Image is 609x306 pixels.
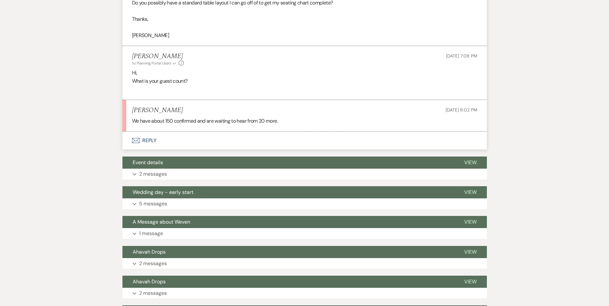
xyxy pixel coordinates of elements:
span: View [464,218,477,225]
button: View [454,216,487,228]
span: A Message about Weven [133,218,190,225]
h5: [PERSON_NAME] [132,106,183,114]
button: View [454,276,487,288]
p: 2 messages [139,289,167,297]
p: Thanks, [132,15,477,23]
p: 2 messages [139,170,167,178]
p: 5 messages [139,200,167,208]
span: [DATE] 7:08 PM [446,53,477,59]
button: View [454,246,487,258]
span: [DATE] 8:02 PM [446,107,477,113]
button: Ahavah Drops [122,276,454,288]
span: Event details [133,159,163,166]
p: [PERSON_NAME] [132,31,477,40]
button: 1 message [122,228,487,239]
button: to: Planning Portal Users [132,60,177,66]
button: Event details [122,157,454,169]
p: What is your guest count? [132,77,477,85]
p: We have about 150 confirmed and are waiting to hear from 20 more. [132,117,477,125]
button: A Message about Weven [122,216,454,228]
button: View [454,157,487,169]
p: 2 messages [139,259,167,268]
span: View [464,159,477,166]
span: View [464,189,477,195]
p: 1 message [139,229,163,238]
button: 5 messages [122,198,487,209]
span: Wedding day - early start [133,189,193,195]
button: 2 messages [122,169,487,180]
span: View [464,249,477,255]
button: View [454,186,487,198]
button: 2 messages [122,258,487,269]
span: Ahavah Drops [133,278,166,285]
span: to: Planning Portal Users [132,61,171,66]
span: View [464,278,477,285]
p: Hi, [132,69,477,77]
button: Wedding day - early start [122,186,454,198]
h5: [PERSON_NAME] [132,52,184,60]
button: Ahavah Drops [122,246,454,258]
button: 2 messages [122,288,487,299]
span: Ahavah Drops [133,249,166,255]
button: Reply [122,132,487,149]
